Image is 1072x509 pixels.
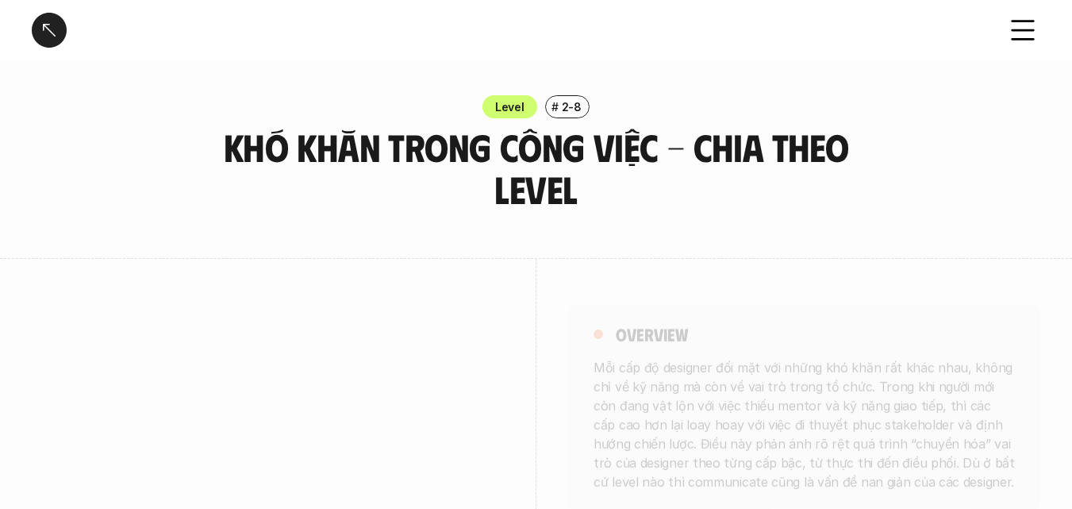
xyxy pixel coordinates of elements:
[551,101,559,113] h6: #
[616,322,688,345] h5: overview
[594,357,1015,491] p: Mỗi cấp độ designer đối mặt với những khó khăn rất khác nhau, không chỉ về kỹ năng mà còn về vai ...
[562,98,582,115] p: 2-8
[199,126,874,210] h3: Khó khăn trong công việc - Chia theo Level
[495,98,524,115] p: Level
